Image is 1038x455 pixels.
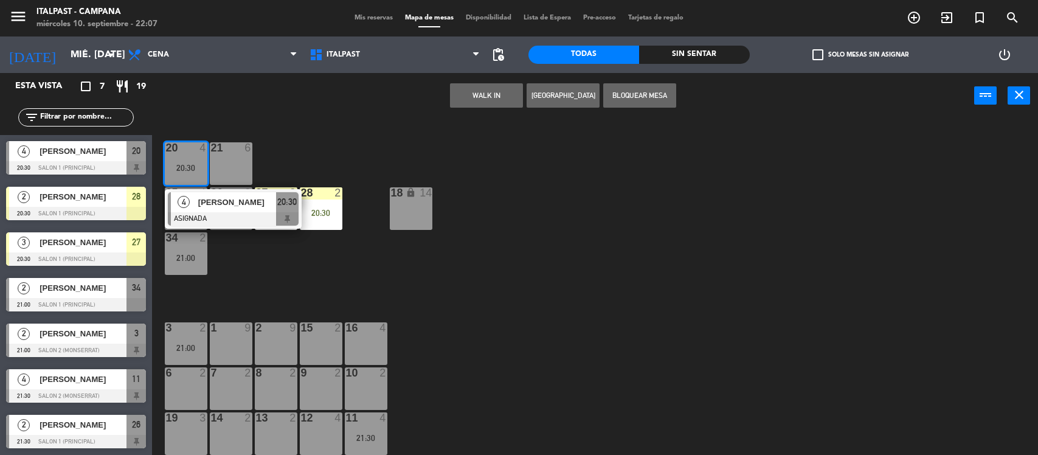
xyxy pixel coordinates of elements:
button: WALK IN [450,83,523,108]
span: Disponibilidad [460,15,517,21]
div: 4 [334,412,342,423]
span: Mapa de mesas [399,15,460,21]
div: 26 [211,187,212,198]
div: 21:00 [165,344,207,352]
i: exit_to_app [939,10,954,25]
div: 8 [256,367,257,378]
div: 2 [334,187,342,198]
div: 3 [289,187,297,198]
i: arrow_drop_down [104,47,119,62]
div: 21:00 [165,254,207,262]
div: 2 [256,322,257,333]
label: Solo mesas sin asignar [812,49,908,60]
span: Pre-acceso [577,15,622,21]
span: Lista de Espera [517,15,577,21]
div: 4 [379,322,387,333]
span: 19 [136,80,146,94]
span: [PERSON_NAME] [198,196,276,209]
div: 2 [289,412,297,423]
div: 2 [379,367,387,378]
div: 6 [166,367,167,378]
div: 2 [244,187,252,198]
div: Todas [528,46,639,64]
div: 7 [211,367,212,378]
button: power_input [974,86,997,105]
div: 20 [166,142,167,153]
span: [PERSON_NAME] [40,145,126,158]
div: 15 [301,322,302,333]
span: check_box_outline_blank [812,49,823,60]
div: 28 [301,187,302,198]
div: 18 [391,187,392,198]
div: 9 [301,367,302,378]
i: add_circle_outline [907,10,921,25]
span: 2 [18,419,30,431]
span: 4 [18,373,30,386]
span: 3 [134,326,139,341]
div: 2 [199,232,207,243]
span: Cena [148,50,169,59]
div: 2 [334,367,342,378]
div: 9 [244,322,252,333]
div: miércoles 10. septiembre - 22:07 [36,18,157,30]
span: 28 [132,189,140,204]
div: 3 [166,322,167,333]
i: crop_square [78,79,93,94]
div: 2 [244,412,252,423]
div: 34 [166,232,167,243]
span: 20 [132,144,140,158]
i: filter_list [24,110,39,125]
span: [PERSON_NAME] [40,327,126,340]
span: [PERSON_NAME] [40,373,126,386]
div: 14 [211,412,212,423]
div: 16 [346,322,347,333]
div: Italpast - Campana [36,6,157,18]
div: 14 [420,187,432,198]
button: close [1008,86,1030,105]
div: 4 [379,412,387,423]
input: Filtrar por nombre... [39,111,133,124]
span: pending_actions [491,47,505,62]
span: 26 [132,417,140,432]
div: 20:30 [165,164,207,172]
div: 25 [166,187,167,198]
span: 34 [132,280,140,295]
button: Bloquear Mesa [603,83,676,108]
button: [GEOGRAPHIC_DATA] [527,83,600,108]
span: [PERSON_NAME] [40,419,126,431]
span: 2 [18,191,30,203]
div: 4 [199,142,207,153]
span: [PERSON_NAME] [40,282,126,294]
span: [PERSON_NAME] [40,190,126,203]
span: Mis reservas [348,15,399,21]
span: 11 [132,372,140,386]
i: search [1005,10,1020,25]
div: 21 [211,142,212,153]
div: 2 [289,367,297,378]
div: 12 [301,412,302,423]
span: 4 [178,196,190,208]
i: menu [9,7,27,26]
i: lock [406,187,416,198]
div: 20:30 [300,209,342,217]
span: 4 [18,145,30,158]
div: 2 [334,322,342,333]
span: 7 [100,80,105,94]
span: 20:30 [277,195,297,209]
i: power_input [978,88,993,102]
button: menu [9,7,27,30]
div: 13 [256,412,257,423]
span: 2 [18,328,30,340]
div: 4 [199,187,207,198]
div: 2 [199,322,207,333]
span: 27 [132,235,140,249]
div: 6 [244,142,252,153]
div: 1 [211,322,212,333]
div: 19 [166,412,167,423]
span: Tarjetas de regalo [622,15,690,21]
i: power_settings_new [997,47,1012,62]
div: 2 [244,367,252,378]
div: 2 [199,367,207,378]
div: 27 [256,187,257,198]
span: [PERSON_NAME] [40,236,126,249]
